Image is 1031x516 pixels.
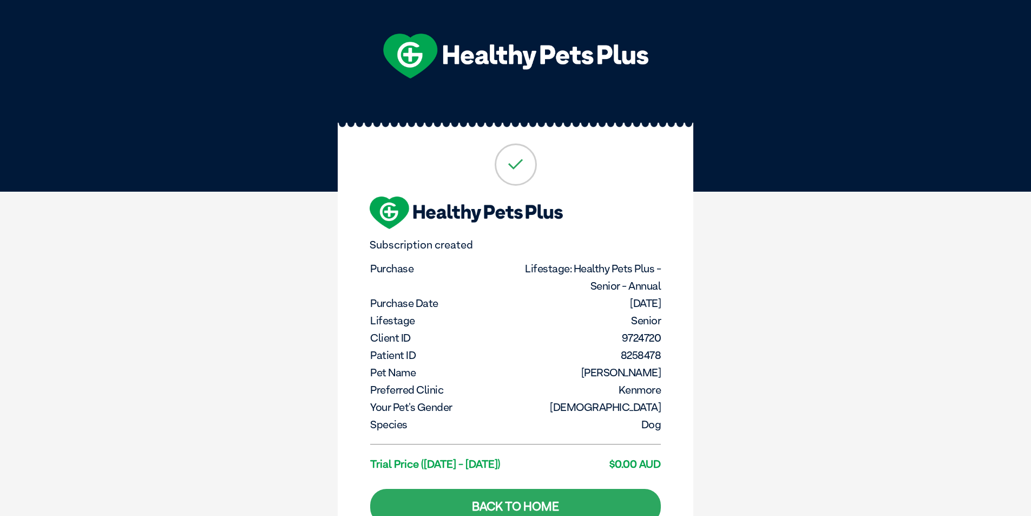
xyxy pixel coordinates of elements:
dd: Kenmore [517,381,661,399]
p: Subscription created [370,239,661,251]
dd: [DEMOGRAPHIC_DATA] [517,399,661,416]
dt: Species [370,416,515,433]
dd: [PERSON_NAME] [517,364,661,381]
dd: Lifestage: Healthy Pets Plus - Senior - Annual [517,260,661,295]
img: hpp-logo-landscape-green-white.png [383,34,648,79]
dt: Preferred Clinic [370,381,515,399]
dt: Client ID [370,329,515,347]
dd: [DATE] [517,295,661,312]
dd: 8258478 [517,347,661,364]
dt: Pet Name [370,364,515,381]
dt: Trial Price ([DATE] - [DATE]) [370,455,515,473]
dd: 9724720 [517,329,661,347]
dd: $0.00 AUD [517,455,661,473]
dt: Your pet's gender [370,399,515,416]
dt: Patient ID [370,347,515,364]
dt: Purchase [370,260,515,277]
dd: Dog [517,416,661,433]
img: hpp-logo [370,197,563,229]
dt: Purchase Date [370,295,515,312]
dt: Lifestage [370,312,515,329]
dd: Senior [517,312,661,329]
